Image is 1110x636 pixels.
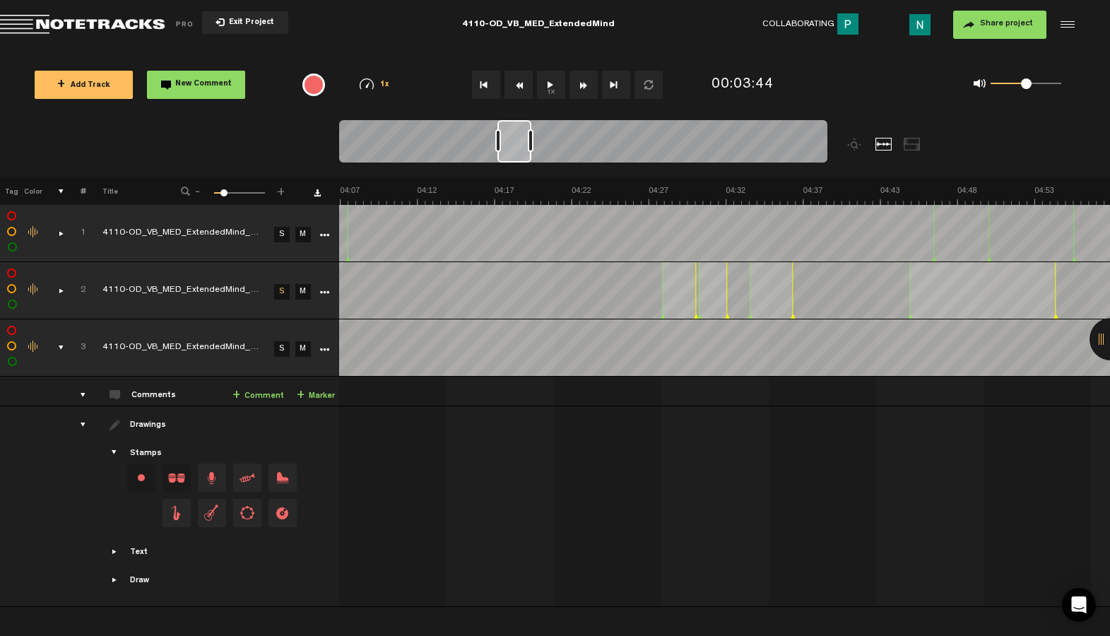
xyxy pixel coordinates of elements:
[66,341,88,355] div: Click to change the order number
[295,284,311,300] a: M
[102,227,286,241] div: Click to edit the title
[302,73,325,96] div: {{ tooltip_message }}
[317,228,331,240] a: More
[295,341,311,357] a: M
[66,227,88,240] div: Click to change the order number
[909,14,931,35] img: ACg8ocLu3IjZ0q4g3Sv-67rBggf13R-7caSq40_txJsJBEcwv2RmFg=s96-c
[268,499,297,527] span: Drag and drop a stamp
[175,81,232,88] span: New Comment
[314,189,321,196] a: Download comments
[504,71,533,99] button: Rewind
[64,205,86,262] td: Click to change the order number 1
[66,418,88,432] div: drawings
[274,284,290,300] a: S
[102,341,286,355] div: Click to edit the title
[86,319,270,377] td: Click to edit the title 4110-OD_VB_MED_ExtendedMind_Mix_v3
[537,71,565,99] button: 1x
[64,262,86,319] td: Click to change the order number 2
[110,447,121,459] span: Showcase stamps
[198,464,226,492] span: Drag and drop a stamp
[23,341,45,353] div: Change the color of the waveform
[232,390,240,401] span: +
[64,177,86,205] th: #
[980,20,1033,28] span: Share project
[163,499,191,527] span: Drag and drop a stamp
[317,342,331,355] a: More
[762,13,864,35] div: Collaborating
[131,390,179,402] div: Comments
[130,448,162,460] div: Stamps
[202,11,288,34] button: Exit Project
[45,226,66,240] div: comments, stamps & drawings
[45,283,66,298] div: comments, stamps & drawings
[130,575,149,587] div: Draw
[21,177,42,205] th: Color
[102,284,286,298] div: Click to edit the title
[1062,588,1096,622] div: Open Intercom Messenger
[268,464,297,492] span: Drag and drop a stamp
[42,319,64,377] td: comments, stamps & drawings
[57,82,110,90] span: Add Track
[317,285,331,298] a: More
[340,78,410,90] div: 1x
[42,205,64,262] td: comments, stamps & drawings
[297,390,305,401] span: +
[233,499,261,527] span: Drag and drop a stamp
[86,262,270,319] td: Click to edit the title 4110-OD_VB_MED_ExtendedMind_Mix_v2
[225,19,274,27] span: Exit Project
[297,388,335,404] a: Marker
[21,319,42,377] td: Change the color of the waveform
[232,388,284,404] a: Comment
[64,377,86,406] td: comments
[110,575,121,586] span: Showcase draw menu
[110,546,121,558] span: Showcase text
[953,11,1046,39] button: Share project
[23,226,45,239] div: Change the color of the waveform
[21,205,42,262] td: Change the color of the waveform
[634,71,663,99] button: Loop
[274,341,290,357] a: S
[837,13,858,35] img: ACg8ocK2_7AM7z2z6jSroFv8AAIBqvSsYiLxF7dFzk16-E4UVv09gA=s96-c
[712,75,774,95] div: 00:03:44
[360,78,374,90] img: speedometer.svg
[295,227,311,242] a: M
[233,464,261,492] span: Drag and drop a stamp
[42,262,64,319] td: comments, stamps & drawings
[163,464,191,492] span: Drag and drop a stamp
[127,464,155,492] div: Change stamp color.To change the color of an existing stamp, select the stamp on the right and th...
[57,79,65,90] span: +
[602,71,630,99] button: Go to end
[130,420,169,432] div: Drawings
[472,71,500,99] button: Go to beginning
[45,341,66,355] div: comments, stamps & drawings
[86,205,270,262] td: Click to edit the title 4110-OD_VB_MED_ExtendedMind_Mix_v1
[130,547,148,559] div: Text
[274,227,290,242] a: S
[23,283,45,296] div: Change the color of the waveform
[86,177,162,205] th: Title
[66,284,88,298] div: Click to change the order number
[276,185,287,194] span: +
[66,388,88,402] div: comments
[35,71,133,99] button: +Add Track
[147,71,245,99] button: New Comment
[380,81,390,89] span: 1x
[569,71,598,99] button: Fast Forward
[192,185,203,194] span: -
[64,319,86,377] td: Click to change the order number 3
[198,499,226,527] span: Drag and drop a stamp
[64,406,86,607] td: drawings
[21,262,42,319] td: Change the color of the waveform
